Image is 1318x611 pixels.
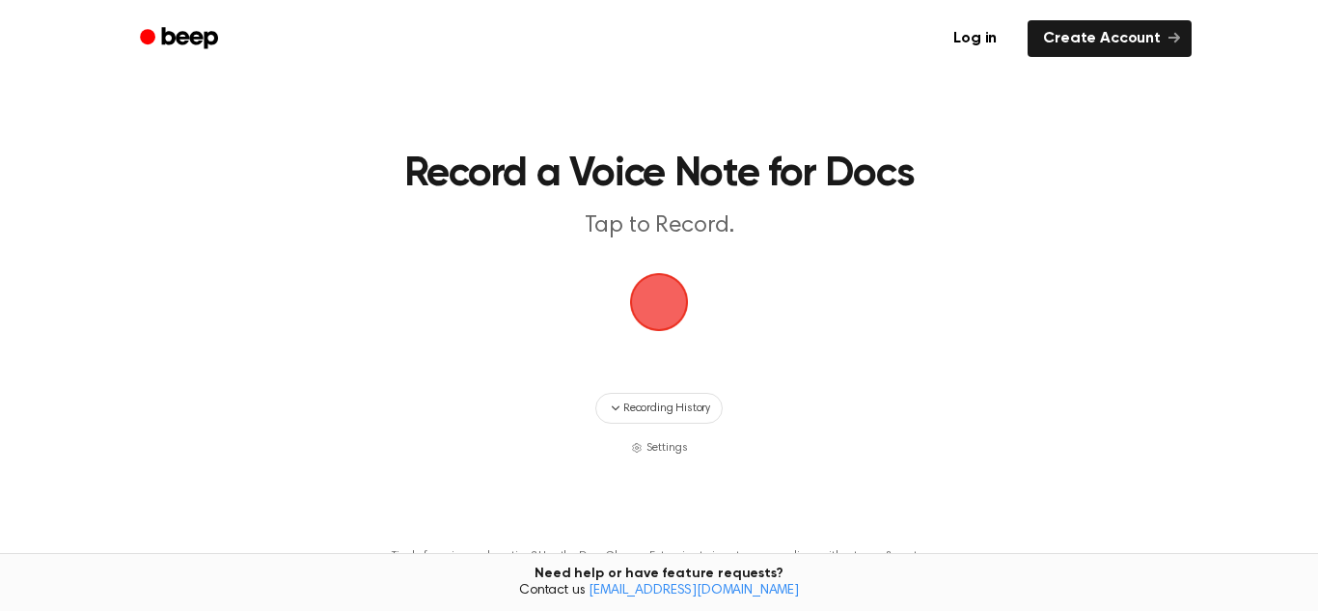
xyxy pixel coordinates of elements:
a: [EMAIL_ADDRESS][DOMAIN_NAME] [589,584,799,597]
button: Settings [631,439,688,457]
span: Contact us [12,583,1306,600]
a: Log in [934,16,1016,61]
a: Beep [126,20,235,58]
p: Tired of copying and pasting? Use the Docs Chrome Extension to insert your recordings without cop... [392,549,926,564]
button: Recording History [595,393,723,424]
a: Create Account [1028,20,1192,57]
h1: Record a Voice Note for Docs [208,154,1110,195]
span: Recording History [623,400,710,417]
p: Tap to Record. [288,210,1030,242]
span: Settings [646,439,688,457]
img: Beep Logo [630,273,688,331]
